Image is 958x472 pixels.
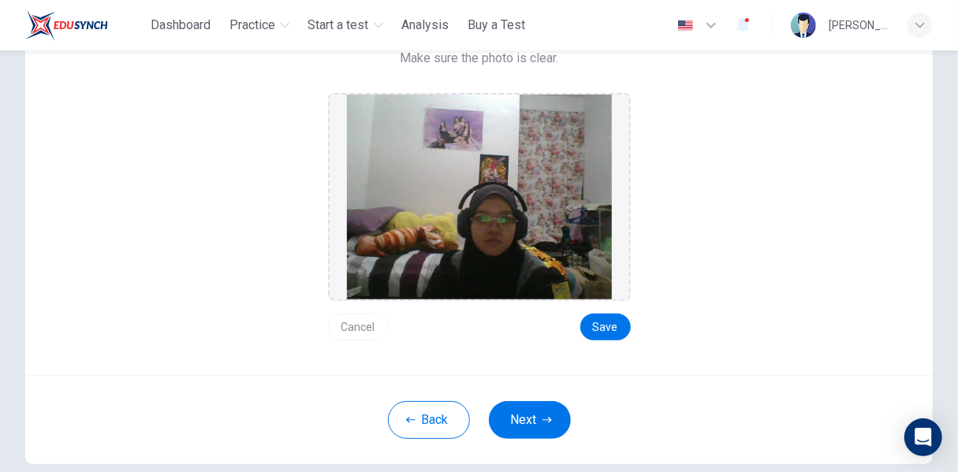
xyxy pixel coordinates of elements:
button: Dashboard [144,11,217,39]
button: Back [388,401,470,439]
button: Save [580,314,631,340]
div: [PERSON_NAME] [829,16,889,35]
button: Buy a Test [462,11,532,39]
span: Make sure the photo is clear. [400,49,558,68]
div: Open Intercom Messenger [904,418,942,456]
img: ELTC logo [25,9,108,41]
img: preview screemshot [347,95,612,299]
button: Cancel [328,314,389,340]
button: Start a test [302,11,390,39]
span: Buy a Test [468,16,526,35]
button: Practice [223,11,296,39]
span: Analysis [402,16,449,35]
span: Dashboard [151,16,211,35]
img: Profile picture [791,13,816,38]
button: Next [489,401,571,439]
a: ELTC logo [25,9,144,41]
button: Analysis [396,11,456,39]
span: Practice [229,16,275,35]
img: en [676,20,695,32]
span: Start a test [308,16,369,35]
